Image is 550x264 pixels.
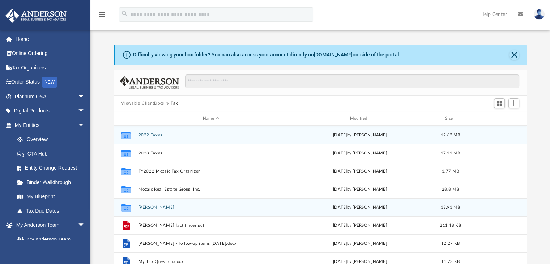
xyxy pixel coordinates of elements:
a: My Entitiesarrow_drop_down [5,118,96,132]
div: Modified [287,115,432,122]
div: Size [436,115,465,122]
img: Anderson Advisors Platinum Portal [3,9,69,23]
button: [PERSON_NAME] fact finder.pdf [138,223,284,228]
div: [DATE] by [PERSON_NAME] [287,168,433,175]
span: 211.48 KB [440,223,461,227]
div: [DATE] by [PERSON_NAME] [287,132,433,139]
div: [DATE] by [PERSON_NAME] [287,150,433,157]
span: arrow_drop_down [78,89,92,104]
span: arrow_drop_down [78,218,92,233]
a: Overview [10,132,96,147]
span: 1.77 MB [442,169,459,173]
span: 14.73 KB [441,260,459,264]
span: 28.8 MB [442,187,459,191]
button: [PERSON_NAME] - follow-up items [DATE].docx [138,241,284,246]
button: 2023 Taxes [138,151,284,156]
button: Viewable-ClientDocs [121,100,164,107]
a: Online Ordering [5,46,96,61]
button: My Tax Question.docx [138,259,284,264]
i: menu [98,10,106,19]
div: Name [138,115,283,122]
span: arrow_drop_down [78,118,92,133]
button: Close [509,50,519,60]
a: CTA Hub [10,146,96,161]
img: User Pic [534,9,545,20]
a: My Anderson Teamarrow_drop_down [5,218,92,233]
a: Binder Walkthrough [10,175,96,190]
a: My Blueprint [10,190,92,204]
div: Difficulty viewing your box folder? You can also access your account directly on outside of the p... [133,51,401,59]
span: 12.27 KB [441,242,459,246]
button: Mozaic Real Estate Group, Inc. [138,187,284,192]
span: 12.62 MB [440,133,460,137]
button: FY2022 Mozaic Tax Organizer [138,169,284,174]
div: [DATE] by [PERSON_NAME] [287,186,433,193]
a: Digital Productsarrow_drop_down [5,104,96,118]
div: id [116,115,135,122]
div: id [468,115,519,122]
button: 2022 Taxes [138,133,284,137]
button: Add [508,98,519,108]
button: [PERSON_NAME] [138,205,284,210]
a: Order StatusNEW [5,75,96,90]
div: [DATE] by [PERSON_NAME] [287,240,433,247]
div: NEW [42,77,57,88]
span: 13.91 MB [440,205,460,209]
a: Tax Organizers [5,60,96,75]
span: 17.11 MB [440,151,460,155]
div: [DATE] by [PERSON_NAME] [287,204,433,211]
div: [DATE] by [PERSON_NAME] [287,222,433,229]
button: Switch to Grid View [494,98,505,108]
i: search [121,10,129,18]
a: Platinum Q&Aarrow_drop_down [5,89,96,104]
a: Tax Due Dates [10,204,96,218]
a: Entity Change Request [10,161,96,175]
a: [DOMAIN_NAME] [314,52,353,58]
input: Search files and folders [185,74,519,88]
button: Tax [171,100,178,107]
span: arrow_drop_down [78,104,92,119]
a: My Anderson Team [10,232,89,247]
a: Home [5,32,96,46]
a: menu [98,14,106,19]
